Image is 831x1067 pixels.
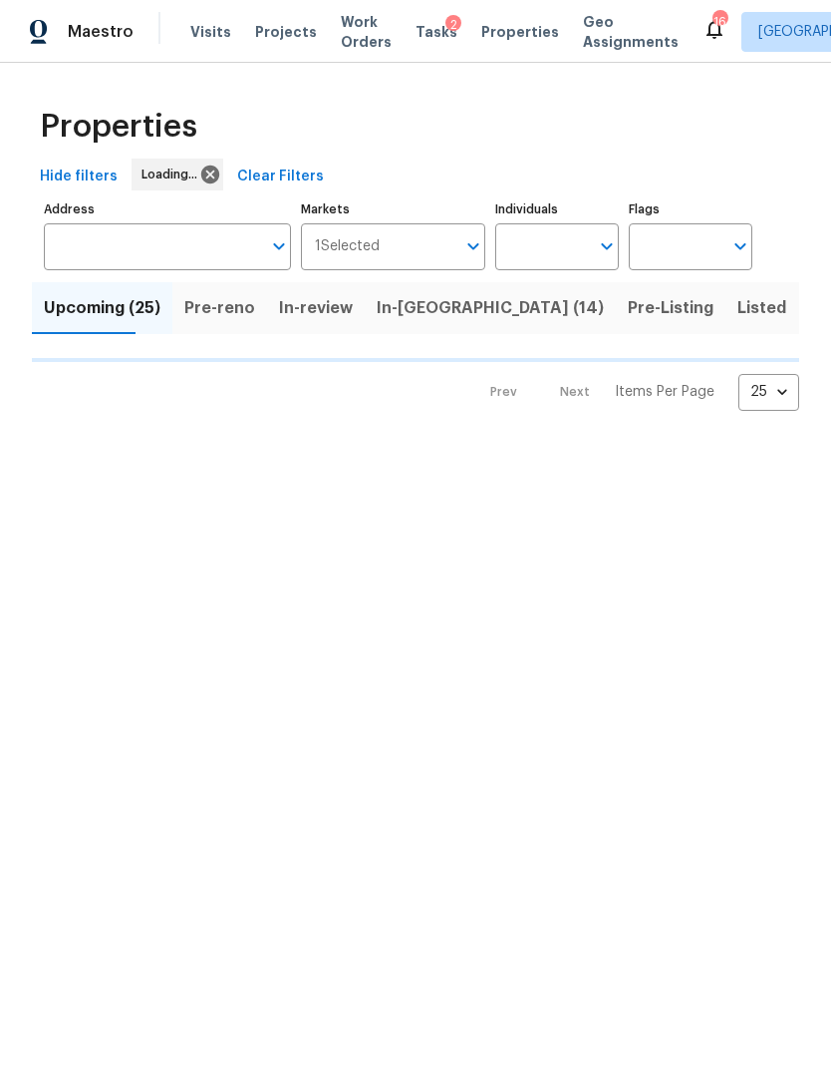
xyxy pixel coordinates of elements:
label: Markets [301,203,486,215]
span: Properties [40,117,197,137]
span: Geo Assignments [583,12,679,52]
div: 25 [738,366,799,418]
span: In-[GEOGRAPHIC_DATA] (14) [377,294,604,322]
span: 1 Selected [315,238,380,255]
button: Open [726,232,754,260]
nav: Pagination Navigation [471,374,799,411]
button: Open [593,232,621,260]
span: Properties [481,22,559,42]
label: Flags [629,203,752,215]
span: Pre-Listing [628,294,713,322]
span: Tasks [415,25,457,39]
button: Open [459,232,487,260]
span: Projects [255,22,317,42]
span: Loading... [141,165,205,184]
span: Pre-reno [184,294,255,322]
span: Hide filters [40,165,118,189]
div: 2 [445,15,461,35]
div: 16 [712,12,726,32]
label: Address [44,203,291,215]
span: Maestro [68,22,134,42]
span: Upcoming (25) [44,294,160,322]
button: Clear Filters [229,159,332,195]
button: Open [265,232,293,260]
p: Items Per Page [615,382,714,402]
label: Individuals [495,203,619,215]
div: Loading... [132,159,223,190]
span: Work Orders [341,12,392,52]
span: Visits [190,22,231,42]
button: Hide filters [32,159,126,195]
span: In-review [279,294,353,322]
span: Clear Filters [237,165,324,189]
span: Listed [737,294,786,322]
